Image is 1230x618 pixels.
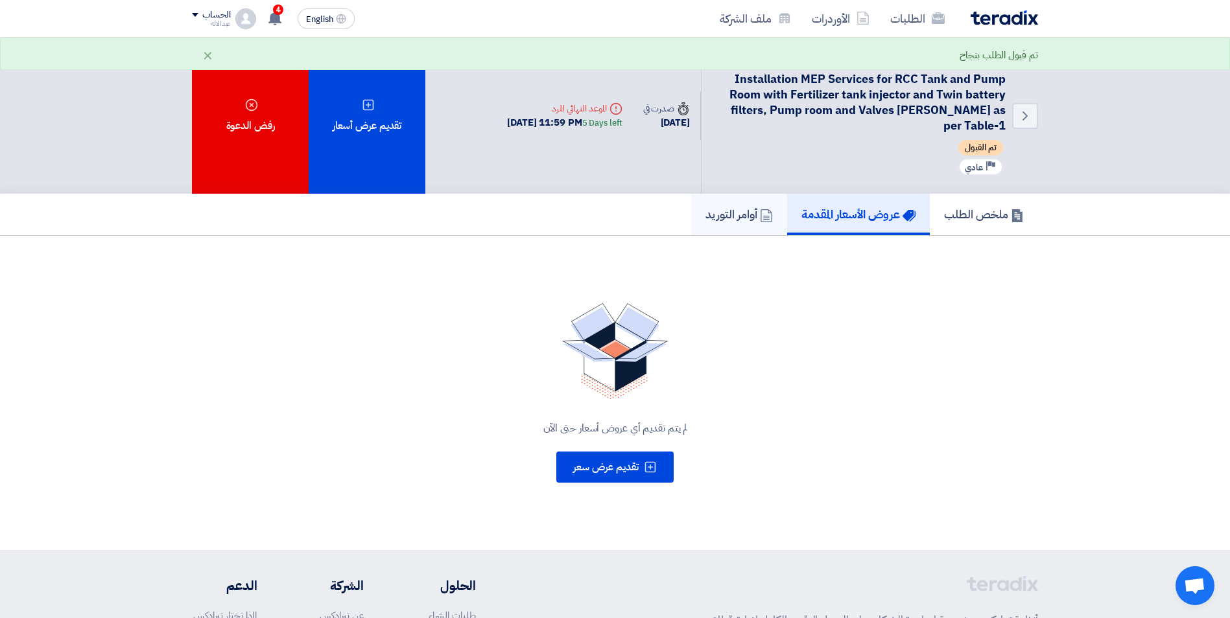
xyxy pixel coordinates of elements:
h5: ملخص الطلب [944,207,1024,222]
li: الدعم [192,576,257,595]
span: English [306,15,333,24]
div: الموعد النهائي للرد [507,102,622,115]
li: الشركة [296,576,364,595]
div: تم قبول الطلب بنجاح [960,48,1038,63]
a: أوامر التوريد [691,194,787,235]
h5: أوامر التوريد [705,207,773,222]
img: profile_test.png [235,8,256,29]
a: الأوردرات [801,3,880,34]
div: [DATE] 11:59 PM [507,115,622,130]
span: تقديم عرض سعر [573,459,639,475]
div: الحساب [202,10,230,21]
div: [DATE] [643,115,690,130]
div: رفض الدعوة [192,38,309,194]
h5: RFQ - Vendor Package Supply and Installation MEP Services for RCC Tank and Pump Room with Fertili... [717,53,1006,133]
img: Teradix logo [971,10,1038,25]
div: عبدالاله [192,20,230,27]
a: دردشة مفتوحة [1176,566,1214,605]
a: ملف الشركة [709,3,801,34]
a: ملخص الطلب [930,194,1038,235]
div: 5 Days left [582,117,622,130]
div: لم يتم تقديم أي عروض أسعار حتى الآن [207,420,1023,436]
span: تم القبول [958,140,1003,155]
div: صدرت في [643,102,690,115]
div: × [202,47,213,63]
button: تقديم عرض سعر [556,452,674,483]
img: No Quotations Found! [562,303,668,400]
a: الطلبات [880,3,955,34]
a: عروض الأسعار المقدمة [787,194,930,235]
span: عادي [965,161,983,174]
li: الحلول [403,576,476,595]
div: تقديم عرض أسعار [309,38,425,194]
button: English [298,8,355,29]
h5: عروض الأسعار المقدمة [801,207,916,222]
span: 4 [273,5,283,15]
span: RFQ - Vendor Package Supply and Installation MEP Services for RCC Tank and Pump Room with Fertili... [729,53,1006,134]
